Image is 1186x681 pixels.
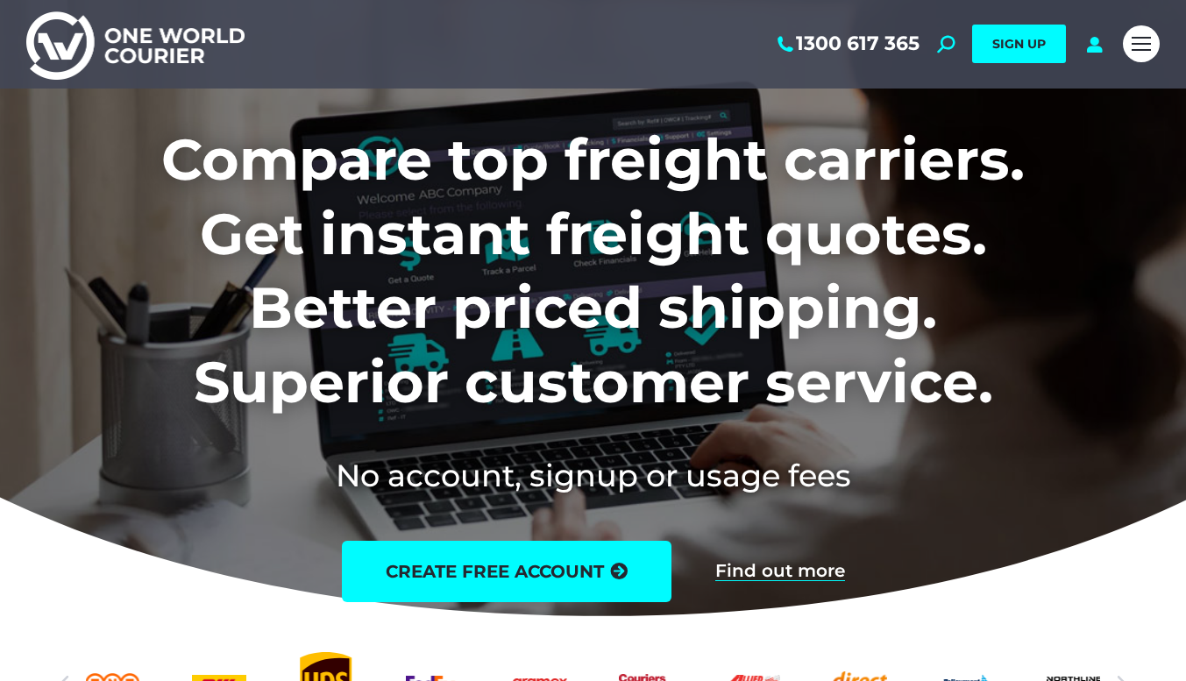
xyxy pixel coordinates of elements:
a: Mobile menu icon [1123,25,1160,62]
span: SIGN UP [992,36,1046,52]
a: SIGN UP [972,25,1066,63]
a: Find out more [715,562,845,581]
a: create free account [342,541,671,602]
img: One World Courier [26,9,245,80]
a: 1300 617 365 [774,32,920,55]
h1: Compare top freight carriers. Get instant freight quotes. Better priced shipping. Superior custom... [46,123,1140,419]
h2: No account, signup or usage fees [46,454,1140,497]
